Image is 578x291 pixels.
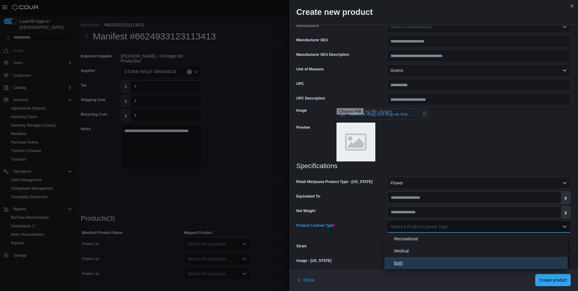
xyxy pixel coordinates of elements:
[296,81,304,86] label: UPC
[296,162,571,170] h3: Specifications
[390,224,448,229] span: Select a Product License Type
[296,67,324,72] label: Unit of Measure
[296,7,571,17] h2: Create new product
[387,21,571,33] button: Select a Manufacturer
[387,177,571,189] button: Flower
[296,223,335,228] label: Product License Type
[296,52,349,57] label: Manufacturer SKU Description
[296,194,321,199] label: Equivalent To
[387,221,571,233] button: Select a Product License Type
[296,208,317,213] label: Net Weight
[336,123,375,161] img: placeholder.png
[394,247,565,255] span: Medical
[296,96,325,101] label: UPC Description
[296,38,328,42] label: Manufacturer SKU
[296,258,333,263] label: Usage - [US_STATE]
[296,274,315,286] button: Close
[568,2,576,10] button: Close this dialog
[394,235,565,242] span: Recreational
[296,23,319,28] label: Manufacturer
[561,206,570,218] label: g
[387,64,571,76] button: Grams
[304,277,315,283] span: Close
[394,259,565,267] span: Both
[561,192,570,203] label: g
[384,233,568,269] div: Select listbox
[296,244,307,249] label: Strain
[296,179,374,184] label: Retail Marijuana Product Type - [US_STATE]
[390,24,432,29] span: Select a Manufacturer
[296,108,307,113] label: Image
[535,274,571,286] button: Create product
[336,108,418,120] input: Use aria labels when no actual label is in use
[539,277,567,283] span: Create product
[296,125,310,130] label: Preview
